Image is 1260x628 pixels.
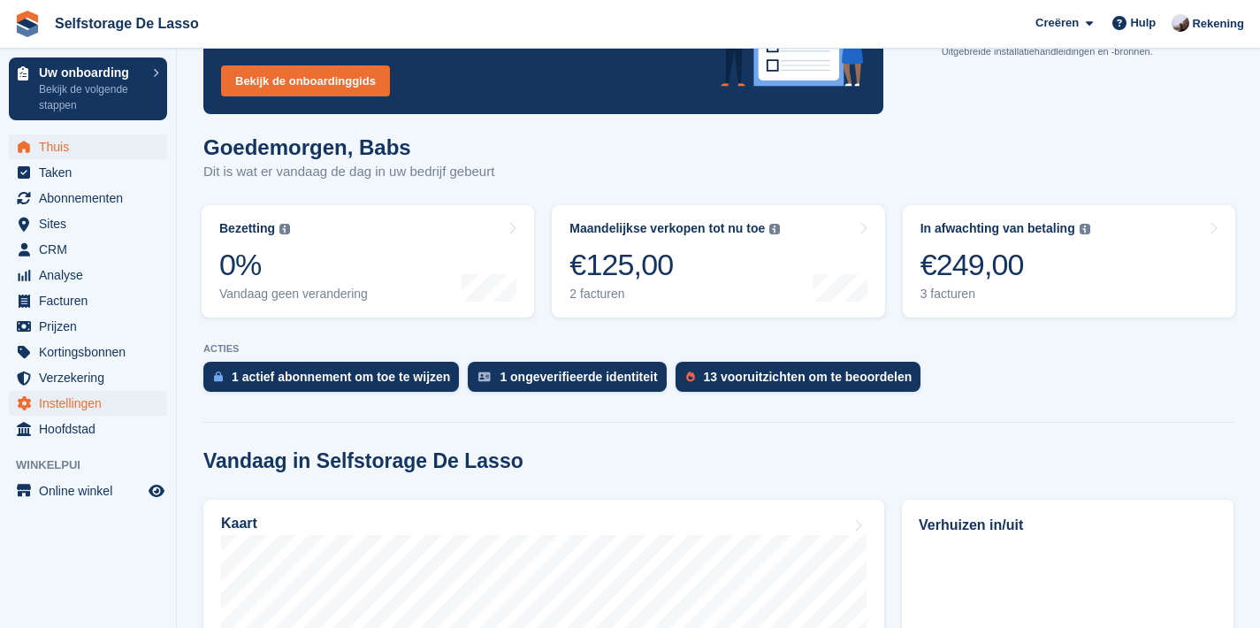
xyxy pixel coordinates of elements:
[942,44,1153,59] p: Uitgebreide installatiehandleidingen en -bronnen.
[9,314,167,339] a: menu
[9,134,167,159] a: menu
[39,391,145,416] span: Instellingen
[39,237,145,262] span: CRM
[9,263,167,287] a: menu
[39,479,145,503] span: Online winkel
[920,287,1090,302] div: 3 facturen
[9,160,167,185] a: menu
[478,371,491,382] img: verify_identity-adf6edd0f0f0b5bbfe63781bf79b02c33cf7c696d77639b501bdc392416b5a36.svg
[9,186,167,211] a: menu
[203,135,494,159] h1: Goedemorgen, Babs
[39,417,145,441] span: Hoofdstad
[9,237,167,262] a: menu
[203,362,468,401] a: 1 actief abonnement om toe te wijzen
[219,287,368,302] div: Vandaag geen verandering
[569,221,765,236] div: Maandelijkse verkopen tot nu toe
[203,162,494,182] p: Dit is wat er vandaag de dag in uw bedrijf gebeurt
[39,263,145,287] span: Analyse
[39,66,144,79] p: Uw onboarding
[9,288,167,313] a: menu
[676,362,930,401] a: 13 vooruitzichten om te beoordelen
[221,516,257,532] h2: Kaart
[1130,14,1156,32] span: Hulp
[39,160,145,185] span: Taken
[500,370,657,384] div: 1 ongeverifieerde identiteit
[919,515,1217,536] h2: Verhuizen in/uit
[9,365,167,390] a: menu
[39,186,145,211] span: Abonnementen
[232,370,450,384] div: 1 actief abonnement om toe te wijzen
[16,456,176,474] span: Winkelpui
[219,247,368,283] div: 0%
[9,57,167,120] a: Uw onboarding Bekijk de volgende stappen
[1080,224,1090,234] img: icon-info-grey-7440780725fd019a000dd9b08b2336e03edf1995a4989e88bcd33f0948082b44.svg
[1035,14,1079,32] span: Creëren
[48,9,206,38] a: Selfstorage De Lasso
[9,391,167,416] a: menu
[769,224,780,234] img: icon-info-grey-7440780725fd019a000dd9b08b2336e03edf1995a4989e88bcd33f0948082b44.svg
[146,480,167,502] a: Previewwinkel
[203,449,523,473] h2: Vandaag in Selfstorage De Lasso
[203,343,1233,355] p: ACTIES
[279,224,290,234] img: icon-info-grey-7440780725fd019a000dd9b08b2336e03edf1995a4989e88bcd33f0948082b44.svg
[221,65,390,96] a: Bekijk de onboardinggids
[9,479,167,503] a: menu
[1172,14,1189,32] img: Babs jansen
[14,11,41,37] img: stora-icon-8386f47178a22dfd0bd8f6a31ec36ba5ce8667c1dd55bd0f319d3a0aa187defe.svg
[219,221,275,236] div: Bezetting
[569,247,780,283] div: €125,00
[39,211,145,236] span: Sites
[39,314,145,339] span: Prijzen
[903,205,1235,318] a: In afwachting van betaling €249,00 3 facturen
[704,370,913,384] div: 13 vooruitzichten om te beoordelen
[1192,15,1244,33] span: Rekening
[39,365,145,390] span: Verzekering
[920,221,1075,236] div: In afwachting van betaling
[39,81,144,113] p: Bekijk de volgende stappen
[202,205,534,318] a: Bezetting 0% Vandaag geen verandering
[569,287,780,302] div: 2 facturen
[214,371,223,382] img: active_subscription_to_allocate_icon-d502201f5373d7db506a760aba3b589e785aa758c864c3986d89f69b8ff3...
[9,340,167,364] a: menu
[39,288,145,313] span: Facturen
[9,211,167,236] a: menu
[468,362,675,401] a: 1 ongeverifieerde identiteit
[39,340,145,364] span: Kortingsbonnen
[920,247,1090,283] div: €249,00
[552,205,884,318] a: Maandelijkse verkopen tot nu toe €125,00 2 facturen
[9,417,167,441] a: menu
[686,371,695,382] img: prospect-51fa495bee0391a8d652442698ab0144808aea92771e9ea1ae160a38d050c398.svg
[39,134,145,159] span: Thuis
